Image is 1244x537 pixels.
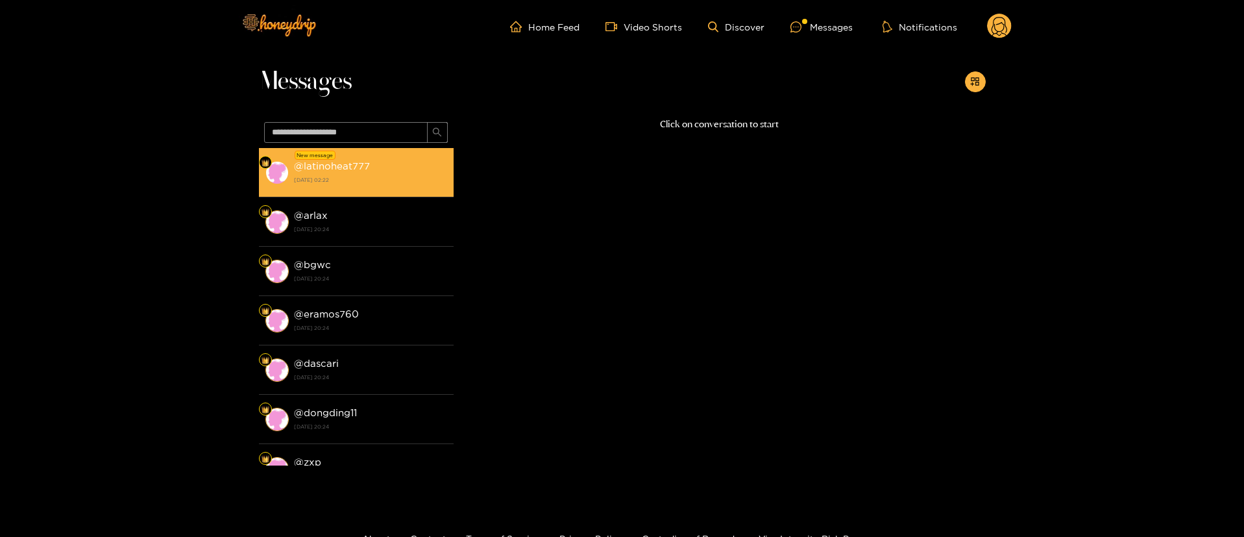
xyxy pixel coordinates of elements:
[265,408,289,431] img: conversation
[262,307,269,315] img: Fan Level
[262,406,269,414] img: Fan Level
[265,260,289,283] img: conversation
[262,455,269,463] img: Fan Level
[265,358,289,382] img: conversation
[510,21,579,32] a: Home Feed
[294,223,447,235] strong: [DATE] 20:24
[605,21,682,32] a: Video Shorts
[265,457,289,481] img: conversation
[294,259,331,270] strong: @ bgwc
[262,258,269,266] img: Fan Level
[294,308,359,319] strong: @ eramos760
[265,161,289,184] img: conversation
[262,356,269,364] img: Fan Level
[265,210,289,234] img: conversation
[294,322,447,334] strong: [DATE] 20:24
[790,19,853,34] div: Messages
[295,151,335,160] div: New message
[879,20,961,33] button: Notifications
[259,66,352,97] span: Messages
[262,159,269,167] img: Fan Level
[965,71,986,92] button: appstore-add
[432,127,442,138] span: search
[510,21,528,32] span: home
[708,21,764,32] a: Discover
[294,273,447,284] strong: [DATE] 20:24
[294,421,447,432] strong: [DATE] 20:24
[294,174,447,186] strong: [DATE] 02:22
[294,407,357,418] strong: @ dongding11
[970,77,980,88] span: appstore-add
[265,309,289,332] img: conversation
[605,21,624,32] span: video-camera
[294,358,339,369] strong: @ dascari
[294,160,370,171] strong: @ latinoheat777
[294,371,447,383] strong: [DATE] 20:24
[454,117,986,132] p: Click on conversation to start
[262,208,269,216] img: Fan Level
[427,122,448,143] button: search
[294,456,321,468] strong: @ zxp
[294,210,328,221] strong: @ arlax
